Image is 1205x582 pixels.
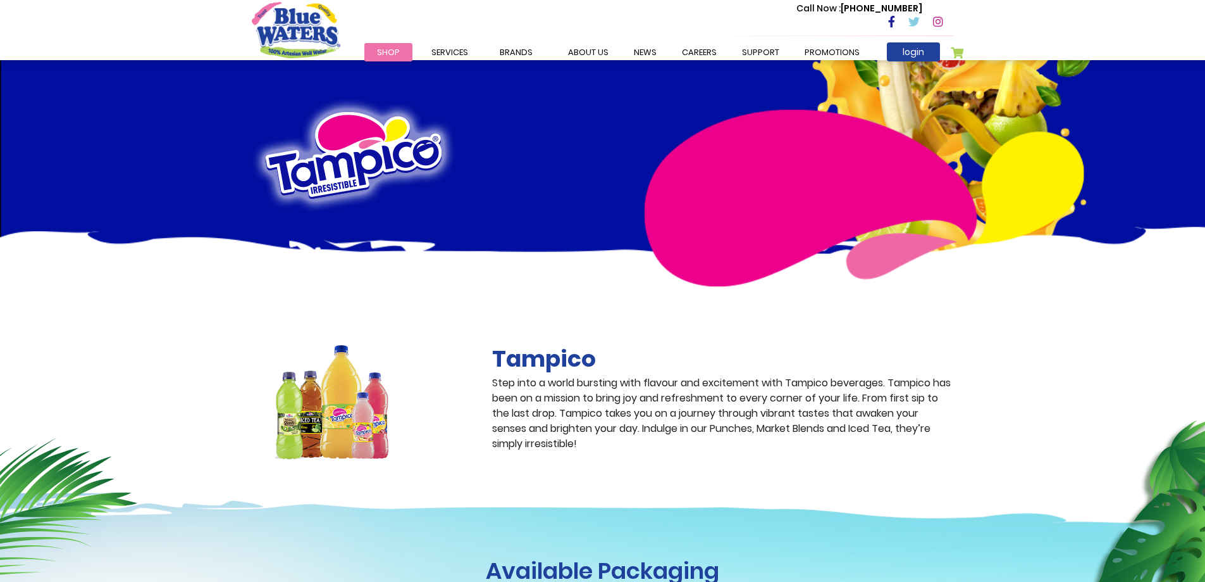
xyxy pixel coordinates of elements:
a: support [729,43,792,61]
span: Brands [500,46,533,58]
p: [PHONE_NUMBER] [796,2,922,15]
a: store logo [252,2,340,58]
span: Services [431,46,468,58]
span: Call Now : [796,2,841,15]
p: Step into a world bursting with flavour and excitement with Tampico beverages. Tampico has been o... [492,376,954,452]
a: News [621,43,669,61]
a: login [887,42,940,61]
h2: Tampico [492,345,954,372]
span: Shop [377,46,400,58]
a: Promotions [792,43,872,61]
a: careers [669,43,729,61]
a: about us [555,43,621,61]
